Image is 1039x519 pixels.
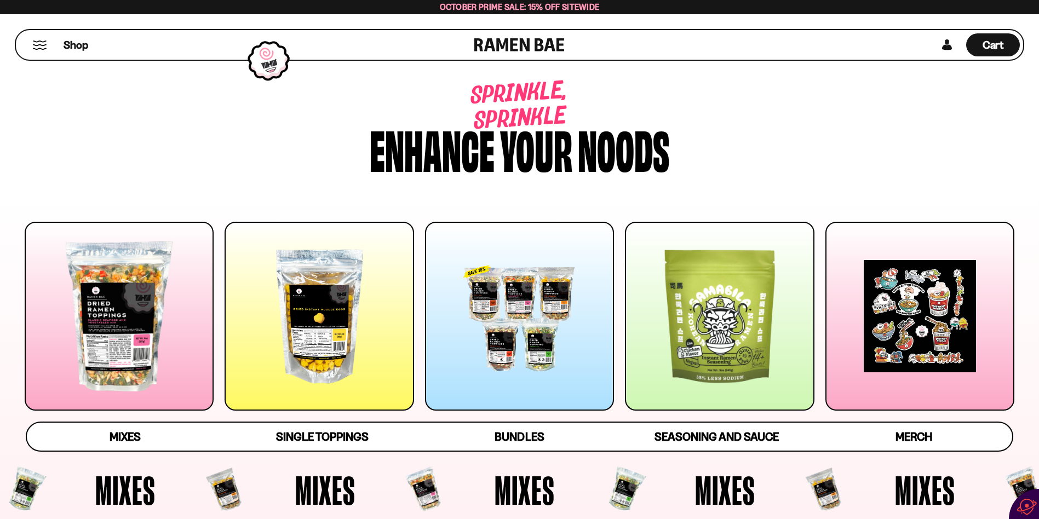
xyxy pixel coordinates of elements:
span: Mixes [95,470,156,510]
a: Seasoning and Sauce [618,423,815,451]
span: Bundles [495,430,544,443]
a: Bundles [421,423,618,451]
span: Mixes [295,470,355,510]
span: Seasoning and Sauce [655,430,779,443]
div: Cart [966,30,1020,60]
span: Mixes [695,470,755,510]
a: Shop [64,33,88,56]
a: Single Toppings [224,423,421,451]
div: noods [578,122,669,174]
span: Merch [896,430,932,443]
a: Merch [815,423,1012,451]
div: your [500,122,572,174]
span: Mixes [895,470,955,510]
span: October Prime Sale: 15% off Sitewide [440,2,600,12]
span: Mixes [110,430,141,443]
span: Cart [983,38,1004,51]
span: Mixes [495,470,555,510]
button: Mobile Menu Trigger [32,41,47,50]
div: Enhance [370,122,495,174]
a: Mixes [27,423,224,451]
span: Single Toppings [276,430,369,443]
span: Shop [64,38,88,53]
